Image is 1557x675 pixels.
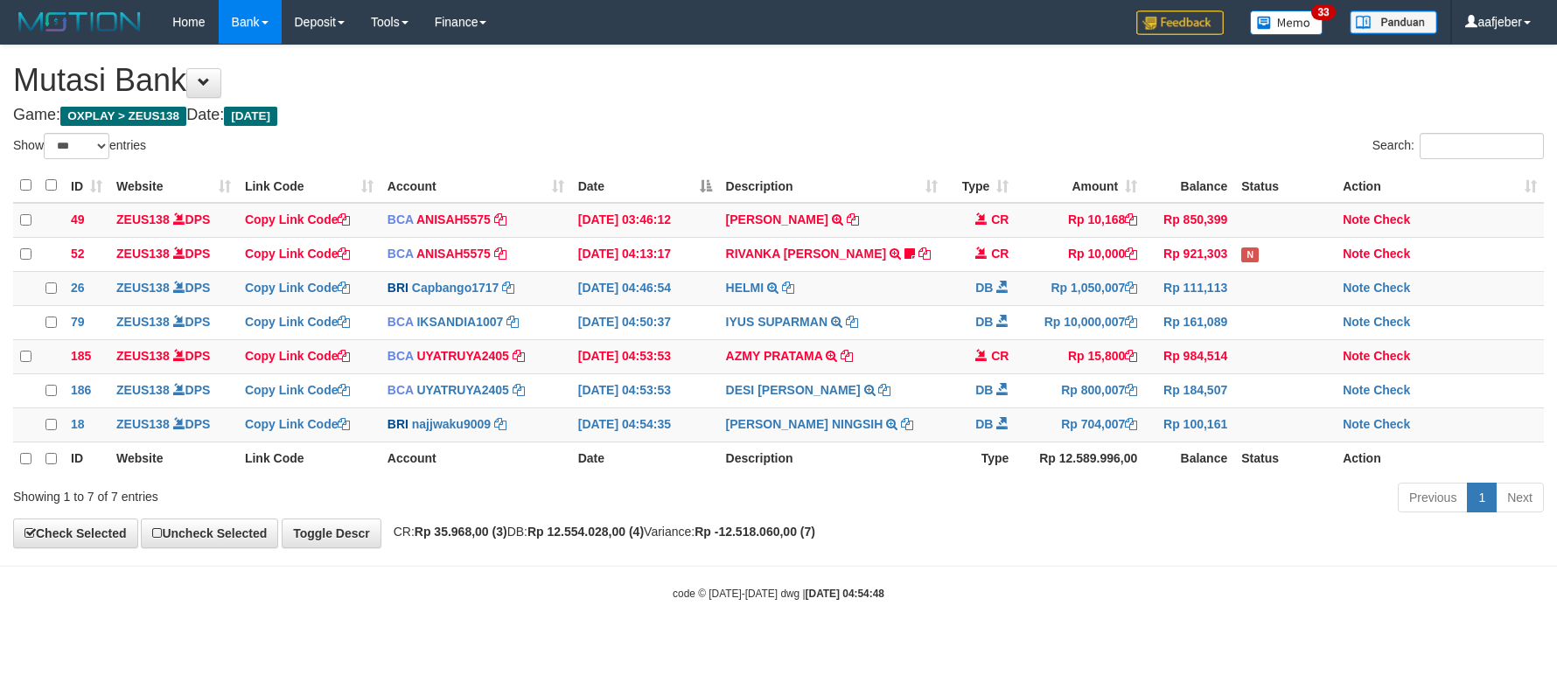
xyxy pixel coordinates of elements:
th: Date: activate to sort column descending [571,169,719,203]
strong: Rp 12.554.028,00 (4) [527,525,644,539]
td: Rp 111,113 [1144,271,1234,305]
th: Website: activate to sort column ascending [109,169,238,203]
span: 185 [71,349,91,363]
a: Capbango1717 [412,281,499,295]
a: HELMI [726,281,765,295]
a: Note [1343,212,1370,226]
span: 52 [71,247,85,261]
a: Check [1373,417,1410,431]
a: Note [1343,315,1370,329]
span: BCA [388,315,414,329]
td: Rp 800,007 [1016,373,1144,407]
a: Copy Rp 10,168 to clipboard [1125,212,1137,226]
th: Status [1234,442,1336,476]
a: Check [1373,315,1410,329]
a: Copy Link Code [245,315,351,329]
th: Status [1234,169,1336,203]
a: Check [1373,281,1410,295]
a: ZEUS138 [116,281,170,295]
a: Copy RIVANKA ABYAN YUSU to clipboard [918,247,931,261]
th: ID [64,442,109,476]
img: Feedback.jpg [1136,10,1224,35]
select: Showentries [44,133,109,159]
a: Next [1496,483,1544,512]
span: BCA [388,212,414,226]
a: Copy SITI KURNIA NINGSIH to clipboard [901,417,913,431]
td: Rp 850,399 [1144,203,1234,238]
a: Note [1343,349,1370,363]
th: Balance [1144,169,1234,203]
span: [DATE] [224,107,277,126]
a: Copy ANISAH5575 to clipboard [494,212,506,226]
a: Toggle Descr [282,518,381,548]
a: ANISAH5575 [416,247,491,261]
td: [DATE] 04:50:37 [571,305,719,339]
th: Account: activate to sort column ascending [381,169,571,203]
a: [PERSON_NAME] [726,212,828,226]
a: Copy INA PAUJANAH to clipboard [847,212,859,226]
th: Action [1336,442,1544,476]
td: Rp 161,089 [1144,305,1234,339]
a: AZMY PRATAMA [726,349,823,363]
td: Rp 1,050,007 [1016,271,1144,305]
a: Note [1343,417,1370,431]
th: Link Code: activate to sort column ascending [238,169,381,203]
a: IYUS SUPARMAN [726,315,827,329]
a: Copy Link Code [245,383,351,397]
td: [DATE] 04:53:53 [571,373,719,407]
span: 79 [71,315,85,329]
a: Copy Rp 704,007 to clipboard [1125,417,1137,431]
strong: Rp -12.518.060,00 (7) [695,525,815,539]
th: Balance [1144,442,1234,476]
span: 18 [71,417,85,431]
label: Show entries [13,133,146,159]
th: Date [571,442,719,476]
a: Note [1343,247,1370,261]
td: DPS [109,305,238,339]
span: CR: DB: Variance: [385,525,815,539]
a: Copy Link Code [245,281,351,295]
th: Description [719,442,946,476]
td: DPS [109,271,238,305]
span: 186 [71,383,91,397]
a: Copy AZMY PRATAMA to clipboard [841,349,853,363]
td: Rp 10,000 [1016,237,1144,271]
strong: [DATE] 04:54:48 [806,588,884,600]
a: Copy UYATRUYA2405 to clipboard [513,349,525,363]
td: DPS [109,237,238,271]
td: [DATE] 04:53:53 [571,339,719,373]
div: Showing 1 to 7 of 7 entries [13,481,636,505]
a: Check [1373,383,1410,397]
a: ZEUS138 [116,383,170,397]
span: CR [991,212,1009,226]
span: 33 [1311,4,1335,20]
a: Copy UYATRUYA2405 to clipboard [513,383,525,397]
td: Rp 184,507 [1144,373,1234,407]
a: Copy Link Code [245,247,351,261]
th: Description: activate to sort column ascending [719,169,946,203]
td: [DATE] 04:54:35 [571,407,719,442]
span: DB [975,417,993,431]
td: DPS [109,407,238,442]
th: Action: activate to sort column ascending [1336,169,1544,203]
a: Copy Rp 800,007 to clipboard [1125,383,1137,397]
span: BCA [388,383,414,397]
label: Search: [1372,133,1544,159]
td: DPS [109,373,238,407]
span: DB [975,315,993,329]
span: OXPLAY > ZEUS138 [60,107,186,126]
a: Copy HELMI to clipboard [782,281,794,295]
a: Copy IYUS SUPARMAN to clipboard [846,315,858,329]
a: Note [1343,383,1370,397]
a: Check Selected [13,518,138,548]
a: Copy IKSANDIA1007 to clipboard [506,315,519,329]
td: Rp 704,007 [1016,407,1144,442]
td: Rp 15,800 [1016,339,1144,373]
td: [DATE] 04:13:17 [571,237,719,271]
a: 1 [1467,483,1497,512]
span: BRI [388,417,408,431]
th: Rp 12.589.996,00 [1016,442,1144,476]
th: Type [945,442,1016,476]
a: Copy Link Code [245,417,351,431]
a: DESI [PERSON_NAME] [726,383,861,397]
